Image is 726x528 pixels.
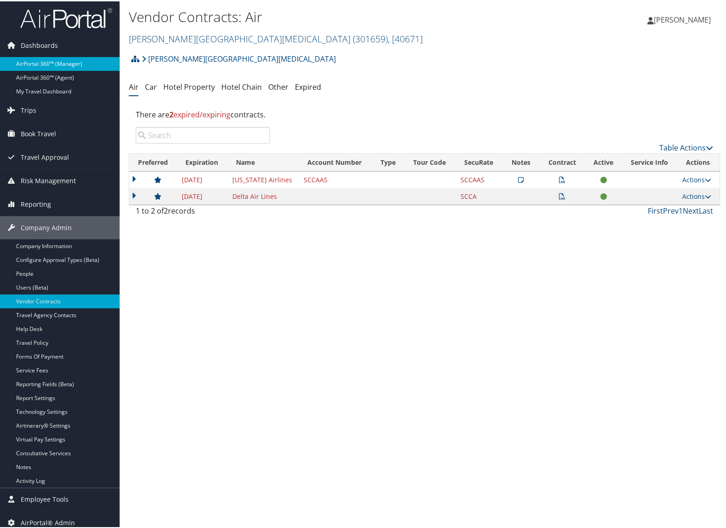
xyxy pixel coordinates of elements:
a: Hotel Property [163,81,215,91]
span: Travel Approval [21,145,69,168]
a: Expired [295,81,321,91]
a: Next [683,204,699,215]
a: [PERSON_NAME][GEOGRAPHIC_DATA][MEDICAL_DATA] [129,31,423,44]
th: Name: activate to sort column ascending [228,152,300,170]
strong: 2 [169,108,173,118]
th: Type: activate to sort column ascending [372,152,405,170]
div: 1 to 2 of records [136,204,270,220]
a: Last [699,204,714,215]
a: Actions [683,174,712,183]
a: 1 [679,204,683,215]
th: Preferred: activate to sort column ascending [129,152,177,170]
a: Car [145,81,157,91]
th: Tour Code: activate to sort column ascending [405,152,456,170]
a: Other [268,81,288,91]
div: There are contracts. [129,101,720,126]
td: SCCAAS [456,170,503,187]
span: Book Travel [21,121,56,144]
span: Employee Tools [21,487,69,510]
a: Hotel Chain [221,81,262,91]
td: SCCA [456,187,503,203]
span: , [ 40671 ] [388,31,423,44]
a: Table Actions [660,141,714,151]
th: Contract: activate to sort column ascending [540,152,585,170]
span: Trips [21,98,36,121]
th: Service Info: activate to sort column ascending [622,152,678,170]
a: [PERSON_NAME][GEOGRAPHIC_DATA][MEDICAL_DATA] [142,48,336,67]
th: SecuRate: activate to sort column ascending [456,152,503,170]
th: Expiration: activate to sort column ascending [177,152,228,170]
th: Active: activate to sort column ascending [585,152,623,170]
h1: Vendor Contracts: Air [129,6,523,25]
span: [PERSON_NAME] [654,13,711,23]
a: Air [129,81,138,91]
td: [DATE] [177,187,228,203]
input: Search [136,126,270,142]
a: Prev [663,204,679,215]
td: [DATE] [177,170,228,187]
span: Risk Management [21,168,76,191]
a: [PERSON_NAME] [648,5,720,32]
th: Notes: activate to sort column ascending [503,152,539,170]
span: 2 [164,204,168,215]
span: Dashboards [21,33,58,56]
th: Account Number: activate to sort column ascending [299,152,372,170]
span: Reporting [21,191,51,215]
span: expired/expiring [169,108,230,118]
td: SCCAAS [299,170,372,187]
span: Company Admin [21,215,72,238]
a: Actions [683,191,712,199]
img: airportal-logo.png [20,6,112,28]
td: [US_STATE] Airlines [228,170,300,187]
a: First [648,204,663,215]
th: Actions [678,152,720,170]
td: Delta Air Lines [228,187,300,203]
span: ( 301659 ) [353,31,388,44]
